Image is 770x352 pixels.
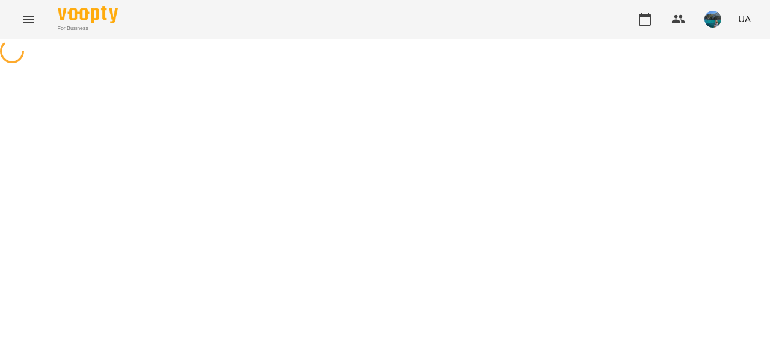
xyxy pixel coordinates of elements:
[58,6,118,23] img: Voopty Logo
[738,13,751,25] span: UA
[704,11,721,28] img: 60415085415ff60041987987a0d20803.jpg
[733,8,756,30] button: UA
[58,25,118,32] span: For Business
[14,5,43,34] button: Menu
